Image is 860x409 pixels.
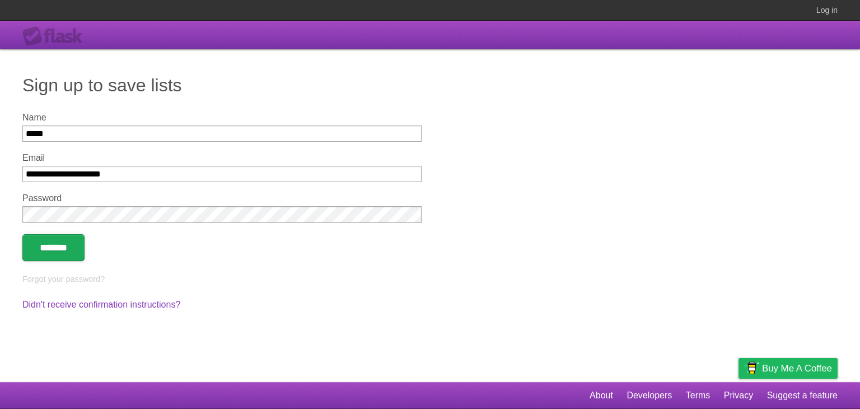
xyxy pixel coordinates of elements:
span: Buy me a coffee [762,359,832,378]
label: Password [22,193,422,203]
div: Flask [22,26,90,47]
a: Suggest a feature [767,385,838,406]
a: About [590,385,613,406]
a: Buy me a coffee [739,358,838,379]
a: Privacy [724,385,753,406]
img: Buy me a coffee [744,359,759,378]
a: Terms [686,385,711,406]
h1: Sign up to save lists [22,72,838,99]
a: Forgot your password? [22,275,105,283]
label: Name [22,113,422,123]
a: Didn't receive confirmation instructions? [22,300,180,309]
label: Email [22,153,422,163]
a: Developers [627,385,672,406]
